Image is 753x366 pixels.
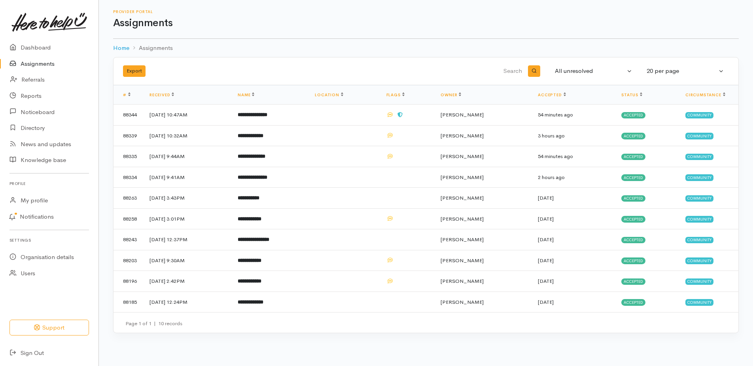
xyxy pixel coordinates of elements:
[441,194,484,201] span: [PERSON_NAME]
[441,111,484,118] span: [PERSON_NAME]
[621,299,645,305] span: Accepted
[685,174,713,181] span: Community
[9,178,89,189] h6: Profile
[114,167,143,188] td: 88334
[143,208,231,229] td: [DATE] 3:01PM
[685,92,725,97] a: Circumstance
[621,216,645,222] span: Accepted
[685,257,713,264] span: Community
[143,188,231,209] td: [DATE] 3:43PM
[538,194,554,201] time: [DATE]
[441,278,484,284] span: [PERSON_NAME]
[114,229,143,250] td: 88243
[621,195,645,202] span: Accepted
[441,92,461,97] a: Owner
[441,132,484,139] span: [PERSON_NAME]
[113,44,129,53] a: Home
[386,92,405,97] a: Flags
[114,105,143,126] td: 88344
[538,236,554,243] time: [DATE]
[538,153,573,160] time: 54 minutes ago
[685,278,713,285] span: Community
[538,278,554,284] time: [DATE]
[550,63,637,79] button: All unresolved
[647,67,717,76] div: 20 per page
[9,235,89,246] h6: Settings
[143,271,231,292] td: [DATE] 2:42PM
[143,229,231,250] td: [DATE] 12:37PM
[149,92,174,97] a: Received
[114,146,143,167] td: 88335
[621,257,645,264] span: Accepted
[538,215,554,222] time: [DATE]
[685,112,713,118] span: Community
[143,146,231,167] td: [DATE] 9:44AM
[123,65,146,77] button: Export
[621,133,645,139] span: Accepted
[441,215,484,222] span: [PERSON_NAME]
[621,237,645,243] span: Accepted
[642,63,729,79] button: 20 per page
[538,111,573,118] time: 54 minutes ago
[538,174,565,181] time: 2 hours ago
[685,299,713,305] span: Community
[685,237,713,243] span: Community
[441,174,484,181] span: [PERSON_NAME]
[129,44,173,53] li: Assignments
[621,92,642,97] a: Status
[114,250,143,271] td: 88203
[114,292,143,312] td: 88185
[337,62,524,81] input: Search
[143,167,231,188] td: [DATE] 9:41AM
[538,299,554,305] time: [DATE]
[114,208,143,229] td: 88258
[125,320,182,327] small: Page 1 of 1 10 records
[143,250,231,271] td: [DATE] 9:30AM
[143,292,231,312] td: [DATE] 12:24PM
[441,299,484,305] span: [PERSON_NAME]
[555,67,625,76] div: All unresolved
[9,320,89,336] button: Support
[113,10,739,14] h6: Provider Portal
[114,271,143,292] td: 88196
[621,278,645,285] span: Accepted
[538,257,554,264] time: [DATE]
[685,195,713,202] span: Community
[154,320,156,327] span: |
[621,154,645,160] span: Accepted
[621,112,645,118] span: Accepted
[143,125,231,146] td: [DATE] 10:32AM
[621,174,645,181] span: Accepted
[538,92,566,97] a: Accepted
[441,236,484,243] span: [PERSON_NAME]
[238,92,254,97] a: Name
[315,92,343,97] a: Location
[123,92,131,97] a: #
[113,39,739,57] nav: breadcrumb
[114,188,143,209] td: 88263
[538,132,565,139] time: 3 hours ago
[685,216,713,222] span: Community
[143,105,231,126] td: [DATE] 10:47AM
[114,125,143,146] td: 88339
[441,257,484,264] span: [PERSON_NAME]
[441,153,484,160] span: [PERSON_NAME]
[113,17,739,29] h1: Assignments
[685,154,713,160] span: Community
[685,133,713,139] span: Community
